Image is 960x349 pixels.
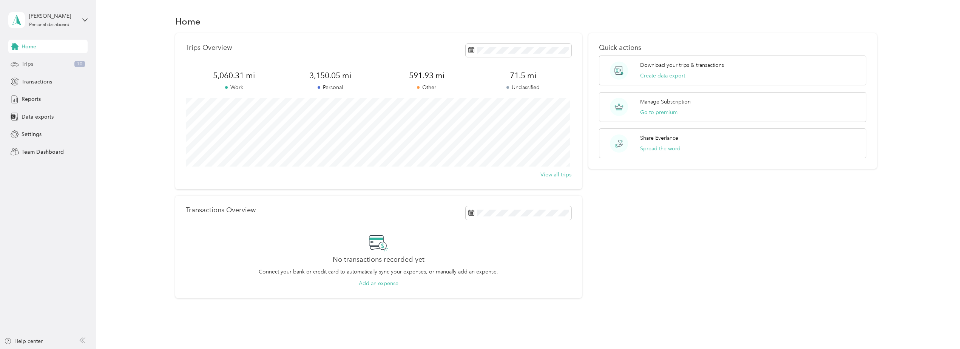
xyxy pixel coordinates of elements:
[640,98,691,106] p: Manage Subscription
[22,130,42,138] span: Settings
[22,78,52,86] span: Transactions
[259,268,498,276] p: Connect your bank or credit card to automatically sync your expenses, or manually add an expense.
[378,83,475,91] p: Other
[378,70,475,81] span: 591.93 mi
[22,113,54,121] span: Data exports
[29,23,69,27] div: Personal dashboard
[282,83,378,91] p: Personal
[29,12,76,20] div: [PERSON_NAME]
[22,95,41,103] span: Reports
[599,44,866,52] p: Quick actions
[186,70,282,81] span: 5,060.31 mi
[333,256,424,264] h2: No transactions recorded yet
[4,337,43,345] button: Help center
[22,60,33,68] span: Trips
[22,148,64,156] span: Team Dashboard
[475,70,571,81] span: 71.5 mi
[359,280,398,287] button: Add an expense
[640,134,678,142] p: Share Everlance
[640,108,678,116] button: Go to premium
[186,206,256,214] p: Transactions Overview
[22,43,36,51] span: Home
[540,171,571,179] button: View all trips
[186,44,232,52] p: Trips Overview
[282,70,378,81] span: 3,150.05 mi
[640,61,724,69] p: Download your trips & transactions
[918,307,960,349] iframe: Everlance-gr Chat Button Frame
[74,61,85,68] span: 10
[640,72,685,80] button: Create data export
[640,145,681,153] button: Spread the word
[186,83,282,91] p: Work
[475,83,571,91] p: Unclassified
[175,17,201,25] h1: Home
